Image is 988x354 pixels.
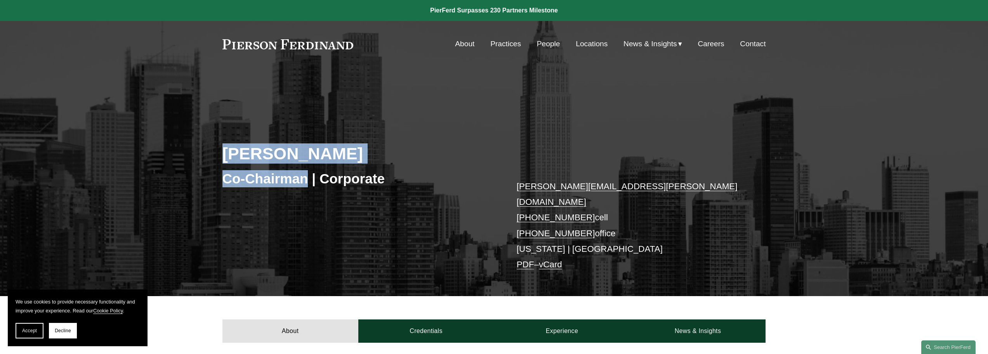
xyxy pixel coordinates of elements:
[517,181,738,207] a: [PERSON_NAME][EMAIL_ADDRESS][PERSON_NAME][DOMAIN_NAME]
[358,319,494,343] a: Credentials
[49,323,77,338] button: Decline
[623,37,682,51] a: folder dropdown
[16,297,140,315] p: We use cookies to provide necessary functionality and improve your experience. Read our .
[93,308,123,314] a: Cookie Policy
[222,170,494,187] h3: Co-Chairman | Corporate
[921,340,976,354] a: Search this site
[517,179,743,273] p: cell office [US_STATE] | [GEOGRAPHIC_DATA] –
[740,37,766,51] a: Contact
[517,260,534,269] a: PDF
[698,37,724,51] a: Careers
[539,260,562,269] a: vCard
[22,328,37,333] span: Accept
[576,37,608,51] a: Locations
[455,37,474,51] a: About
[490,37,521,51] a: Practices
[222,319,358,343] a: About
[55,328,71,333] span: Decline
[494,319,630,343] a: Experience
[517,213,595,222] a: [PHONE_NUMBER]
[537,37,560,51] a: People
[8,289,148,346] section: Cookie banner
[630,319,766,343] a: News & Insights
[222,143,494,164] h2: [PERSON_NAME]
[16,323,43,338] button: Accept
[517,228,595,238] a: [PHONE_NUMBER]
[623,37,677,51] span: News & Insights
